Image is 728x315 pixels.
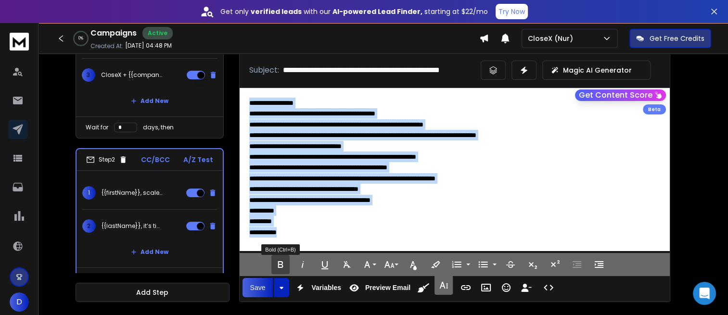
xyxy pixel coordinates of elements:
[76,283,230,302] button: Add Step
[501,255,520,274] button: Strikethrough (Ctrl+S)
[464,255,472,274] button: Ordered List
[477,278,495,297] button: Insert Image (Ctrl+P)
[497,278,515,297] button: Emoticons
[496,4,528,19] button: Try Now
[291,278,343,297] button: Variables
[101,71,163,79] p: CloseX + {{companyName}} = more clients
[590,255,608,274] button: Increase Indent (Ctrl+])
[183,155,213,164] p: A/Z Test
[86,124,108,131] p: Wait for
[693,282,716,305] div: Open Intercom Messenger
[251,7,302,16] strong: verified leads
[90,42,123,50] p: Created At:
[345,278,412,297] button: Preview Email
[447,255,466,274] button: Ordered List
[309,284,343,292] span: Variables
[474,255,492,274] button: Unordered List
[546,255,564,274] button: Superscript
[142,27,173,39] div: Active
[220,7,488,16] p: Get only with our starting at $22/mo
[76,148,224,290] li: Step2CC/BCCA/Z Test1{{firstName}}, scale {{companyName}} without more work2{{lastName}}, it’s tim...
[90,27,137,39] h1: Campaigns
[382,255,400,274] button: Font Size
[10,292,29,312] button: D
[10,33,29,50] img: logo
[528,34,577,43] p: CloseX (Nur)
[457,278,475,297] button: Insert Link (Ctrl+K)
[332,7,422,16] strong: AI-powered Lead Finder,
[86,155,128,164] div: Step 2
[491,255,498,274] button: Unordered List
[123,242,176,262] button: Add New
[123,91,176,111] button: Add New
[82,68,95,82] span: 3
[338,255,356,274] button: Clear Formatting
[563,65,632,75] p: Magic AI Generator
[629,29,711,48] button: Get Free Credits
[363,284,412,292] span: Preview Email
[143,124,174,131] p: days, then
[643,104,666,114] div: Beta
[542,61,651,80] button: Magic AI Generator
[524,255,542,274] button: Subscript
[102,222,163,230] p: {{lastName}}, it’s time to take your SEO agency to the next level
[141,155,170,164] p: CC/BCC
[568,255,586,274] button: Decrease Indent (Ctrl+[)
[243,278,273,297] button: Save
[261,244,299,255] div: Bold (Ctrl+B)
[82,186,96,200] span: 1
[102,189,163,197] p: {{firstName}}, scale {{companyName}} without more work
[575,89,666,101] button: Get Content Score
[498,7,525,16] p: Try Now
[249,64,279,76] p: Subject:
[82,219,96,233] span: 2
[78,36,83,41] p: 0 %
[650,34,704,43] p: Get Free Credits
[125,42,172,50] p: [DATE] 04:48 PM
